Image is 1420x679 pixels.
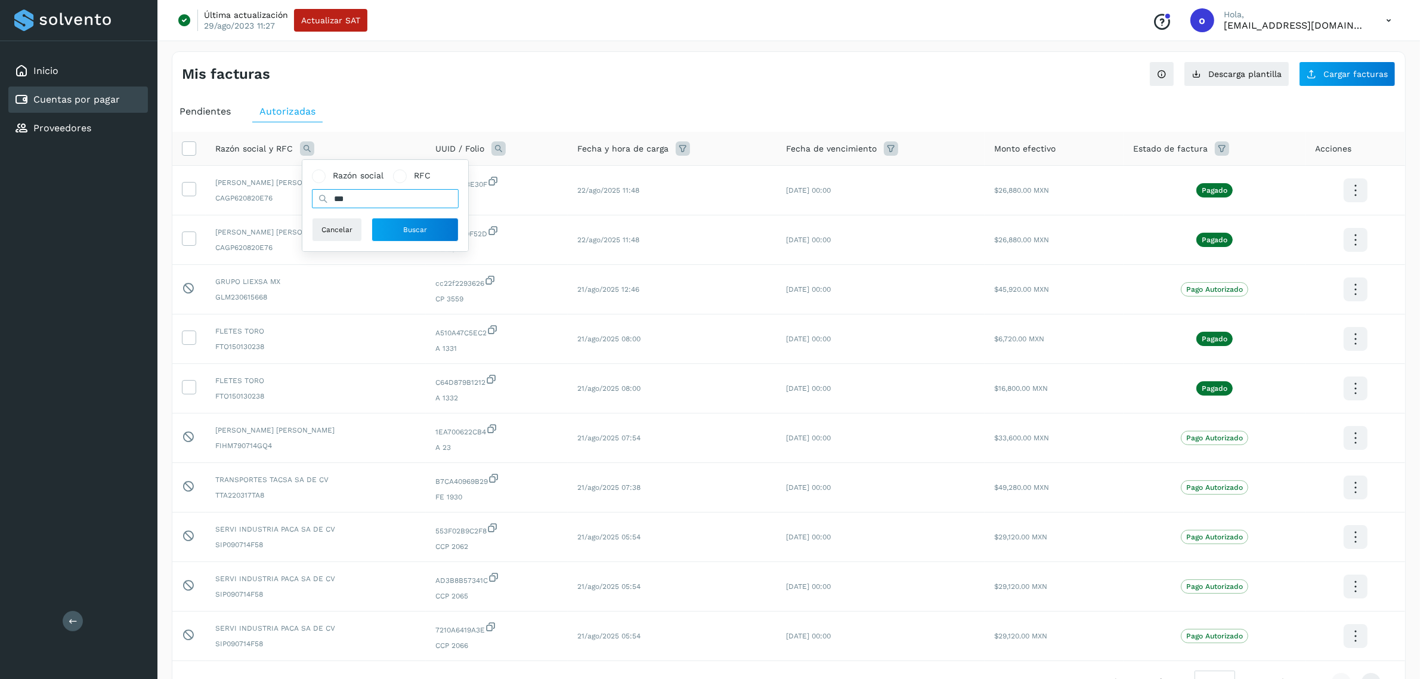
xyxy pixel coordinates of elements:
[1224,10,1367,20] p: Hola,
[215,539,416,550] span: SIP090714F58
[1186,483,1243,492] p: Pago Autorizado
[215,589,416,600] span: SIP090714F58
[215,276,416,287] span: GRUPO LIEXSA MX
[1186,285,1243,294] p: Pago Autorizado
[182,66,270,83] h4: Mis facturas
[215,490,416,501] span: TTA220317TA8
[204,20,275,31] p: 29/ago/2023 11:27
[786,533,831,541] span: [DATE] 00:00
[577,186,639,195] span: 22/ago/2025 11:48
[786,384,831,393] span: [DATE] 00:00
[1133,143,1208,155] span: Estado de factura
[215,440,416,451] span: FIHM790714GQ4
[994,335,1044,343] span: $6,720.00 MXN
[435,591,558,601] span: CCP 2065
[215,425,416,436] span: [PERSON_NAME] [PERSON_NAME]
[435,343,558,354] span: A 1331
[577,582,641,591] span: 21/ago/2025 05:54
[215,326,416,337] span: FLETES TORO
[215,227,416,237] span: [PERSON_NAME] [PERSON_NAME]
[577,434,641,442] span: 21/ago/2025 07:54
[1184,61,1289,87] button: Descarga plantilla
[435,423,558,437] span: 1EA700622CB4
[435,274,558,289] span: cc22f2293626
[435,244,558,255] span: AE 237
[435,621,558,635] span: 7210A6419A3E
[1186,582,1243,591] p: Pago Autorizado
[435,640,558,651] span: CCP 2066
[1323,70,1388,78] span: Cargar facturas
[1202,236,1227,244] p: Pagado
[786,582,831,591] span: [DATE] 00:00
[1186,632,1243,640] p: Pago Autorizado
[577,632,641,640] span: 21/ago/2025 05:54
[8,87,148,113] div: Cuentas por pagar
[33,122,91,134] a: Proveedores
[786,186,831,195] span: [DATE] 00:00
[215,524,416,535] span: SERVI INDUSTRIA PACA SA DE CV
[435,225,558,239] span: CD856310F52D
[786,483,831,492] span: [DATE] 00:00
[1299,61,1396,87] button: Cargar facturas
[215,242,416,253] span: CAGP620820E76
[994,236,1049,244] span: $26,880.00 MXN
[1316,143,1352,155] span: Acciones
[994,384,1048,393] span: $16,800.00 MXN
[435,541,558,552] span: CCP 2062
[435,473,558,487] span: B7CA40969B29
[1208,70,1282,78] span: Descarga plantilla
[577,285,639,294] span: 21/ago/2025 12:46
[577,143,669,155] span: Fecha y hora de carga
[577,533,641,541] span: 21/ago/2025 05:54
[435,324,558,338] span: A510A47C5EC2
[435,442,558,453] span: A 23
[33,65,58,76] a: Inicio
[215,474,416,485] span: TRANSPORTES TACSA SA DE CV
[215,143,293,155] span: Razón social y RFC
[786,335,831,343] span: [DATE] 00:00
[215,638,416,649] span: SIP090714F58
[1202,384,1227,393] p: Pagado
[204,10,288,20] p: Última actualización
[994,632,1047,640] span: $29,120.00 MXN
[215,391,416,402] span: FTO150130238
[577,483,641,492] span: 21/ago/2025 07:38
[435,195,558,205] span: AE 236
[301,16,360,24] span: Actualizar SAT
[577,236,639,244] span: 22/ago/2025 11:48
[994,143,1056,155] span: Monto efectivo
[215,177,416,188] span: [PERSON_NAME] [PERSON_NAME]
[215,623,416,634] span: SERVI INDUSTRIA PACA SA DE CV
[786,632,831,640] span: [DATE] 00:00
[577,335,641,343] span: 21/ago/2025 08:00
[435,294,558,304] span: CP 3559
[786,143,877,155] span: Fecha de vencimiento
[435,175,558,190] span: AEF64F43E30F
[994,533,1047,541] span: $29,120.00 MXN
[435,143,484,155] span: UUID / Folio
[1186,434,1243,442] p: Pago Autorizado
[8,115,148,141] div: Proveedores
[577,384,641,393] span: 21/ago/2025 08:00
[259,106,315,117] span: Autorizadas
[215,375,416,386] span: FLETES TORO
[215,193,416,203] span: CAGP620820E76
[994,483,1049,492] span: $49,280.00 MXN
[435,492,558,502] span: FE 1930
[1186,533,1243,541] p: Pago Autorizado
[215,292,416,303] span: GLM230615668
[994,434,1049,442] span: $33,600.00 MXN
[215,341,416,352] span: FTO150130238
[1202,186,1227,195] p: Pagado
[215,573,416,584] span: SERVI INDUSTRIA PACA SA DE CV
[1224,20,1367,31] p: orlando@rfllogistics.com.mx
[435,374,558,388] span: C64D879B1212
[435,522,558,536] span: 553F02B9C2F8
[435,572,558,586] span: AD3B8B57341C
[1202,335,1227,343] p: Pagado
[33,94,120,105] a: Cuentas por pagar
[8,58,148,84] div: Inicio
[435,393,558,403] span: A 1332
[786,285,831,294] span: [DATE] 00:00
